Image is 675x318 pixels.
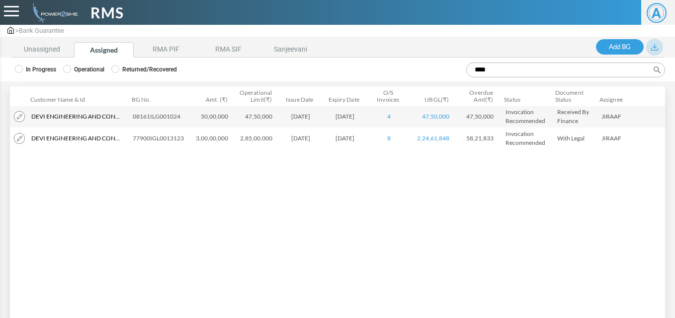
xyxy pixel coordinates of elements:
[387,134,391,142] a: 8
[19,27,64,34] span: Bank Guarantee
[422,113,449,120] a: 47,50,000
[129,106,192,127] td: 08161ILG001024
[280,127,325,149] td: [DATE]
[387,113,391,120] a: 4
[280,106,325,127] td: [DATE]
[14,111,25,122] img: modify.png
[501,86,552,106] th: Status: activate to sort column ascending
[12,42,72,58] li: Unassigned
[236,106,280,127] td: 47,50,000
[280,86,324,106] th: Issue Date: activate to sort column ascending
[552,86,596,106] th: Document Status: activate to sort column ascending
[198,42,258,58] li: RMA SIF
[651,44,658,51] img: download_blue.svg
[90,1,124,24] span: RMS
[413,86,457,106] th: UBGL(₹): activate to sort column ascending
[31,112,121,121] span: Devi Engineering And Constructions Private Limited
[463,63,665,77] label: Search:
[260,42,320,58] li: Sanjeevani
[466,63,665,77] input: Search:
[457,86,501,106] th: Overdue Amt(₹): activate to sort column ascending
[129,86,191,106] th: BG No.: activate to sort column ascending
[236,86,280,106] th: Operational Limit(₹): activate to sort column ascending
[502,106,553,127] td: Invocation Recommended
[502,127,553,149] td: Invocation Recommended
[191,86,236,106] th: Amt. (₹): activate to sort column ascending
[324,86,368,106] th: Expiry Date: activate to sort column ascending
[368,86,413,106] th: O/S Invoices: activate to sort column ascending
[236,127,280,149] td: 2,85,00,000
[192,106,236,127] td: 50,00,000
[29,2,78,23] img: admin
[192,127,236,149] td: 3,00,00,000
[31,134,121,143] span: Devi Engineering And Constructions Private Limited
[7,27,14,34] img: admin
[27,86,129,106] th: Customer Name &amp; Id: activate to sort column ascending
[63,65,104,74] label: Operational
[647,3,667,23] span: A
[111,65,177,74] label: Returned/Recovered
[136,42,196,58] li: RMA PIF
[417,134,449,142] a: 2,24,61,848
[325,106,369,127] td: [DATE]
[15,65,56,74] label: In Progress
[553,127,597,149] td: With Legal
[553,106,597,127] td: Received By Finance
[74,42,134,58] li: Assigned
[14,133,25,144] img: modify.png
[457,106,502,127] td: 47,50,000
[457,127,502,149] td: 58,21,833
[596,39,644,55] a: Add BG
[10,86,27,106] th: &nbsp;: activate to sort column descending
[325,127,369,149] td: [DATE]
[129,127,192,149] td: 77900IGL0013123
